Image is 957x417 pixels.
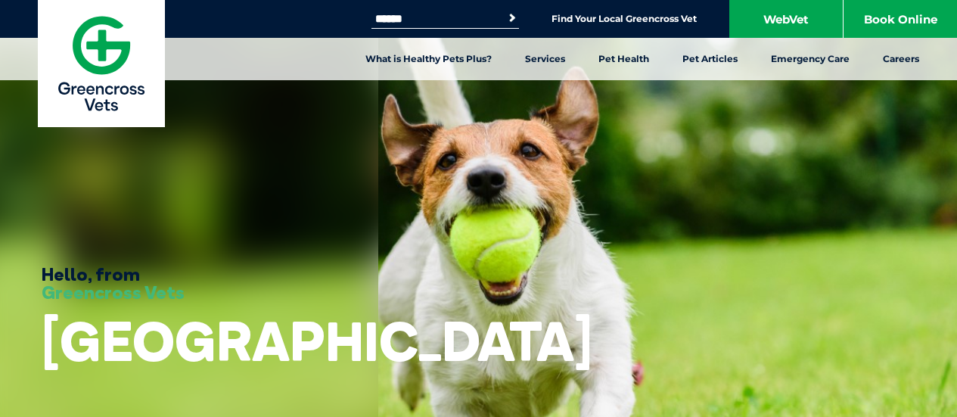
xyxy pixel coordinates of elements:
[505,11,520,26] button: Search
[42,281,185,303] span: Greencross Vets
[42,311,592,371] h1: [GEOGRAPHIC_DATA]
[666,38,754,80] a: Pet Articles
[552,13,697,25] a: Find Your Local Greencross Vet
[866,38,936,80] a: Careers
[349,38,508,80] a: What is Healthy Pets Plus?
[582,38,666,80] a: Pet Health
[754,38,866,80] a: Emergency Care
[42,265,185,301] h3: Hello, from
[508,38,582,80] a: Services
